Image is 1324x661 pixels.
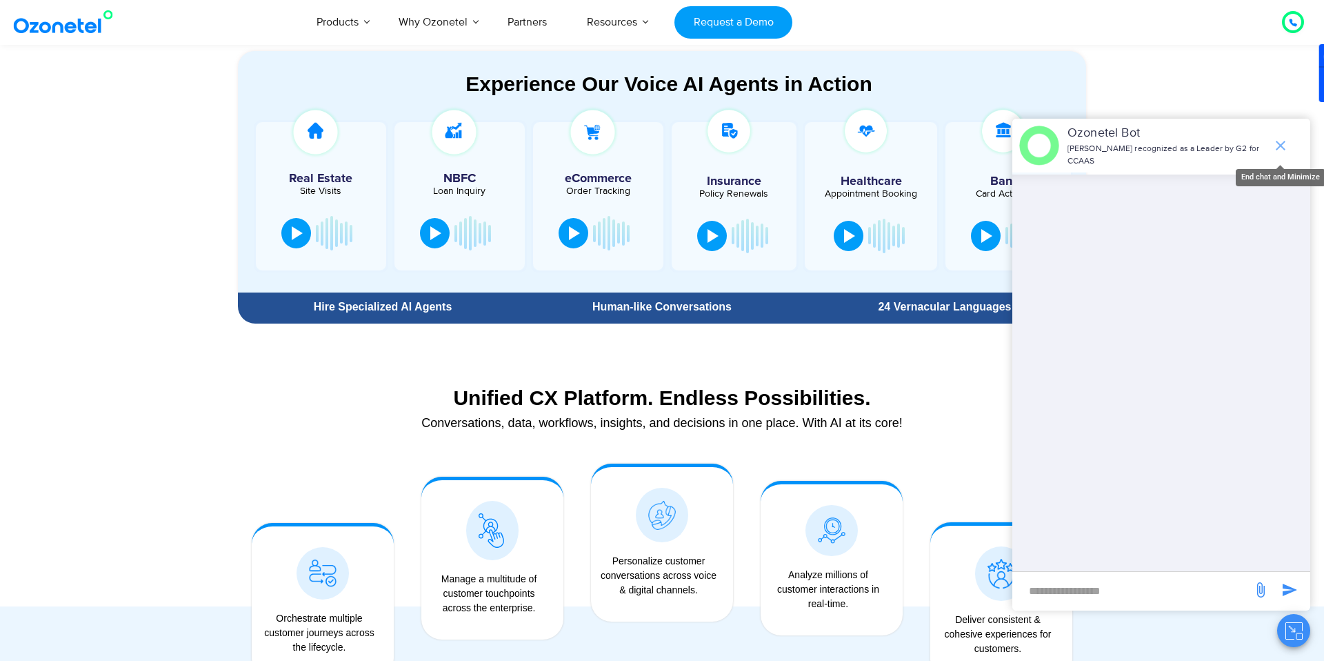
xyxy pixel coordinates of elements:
[528,302,796,313] div: Human-like Conversations
[245,417,1079,429] div: Conversations, data, workflows, insights, and decisions in one place. With AI at its core!
[1276,576,1303,604] span: send message
[1067,124,1265,143] p: Ozonetel Bot
[952,175,1064,188] h5: Banks
[952,189,1064,199] div: Card Activation
[815,175,927,188] h5: Healthcare
[263,186,379,196] div: Site Visits
[674,6,792,39] a: Request a Demo
[401,186,518,196] div: Loan Inquiry
[1019,579,1245,604] div: new-msg-input
[598,554,719,598] div: Personalize customer conversations across voice & digital channels.
[1247,576,1274,604] span: send message
[937,613,1059,656] div: Deliver consistent & cohesive experiences for customers.
[810,302,1079,313] div: 24 Vernacular Languages
[245,386,1079,410] div: Unified CX Platform. Endless Possibilities.
[252,72,1086,96] div: Experience Our Voice AI Agents in Action
[263,172,379,185] h5: Real Estate
[679,189,790,199] div: Policy Renewals
[259,611,380,655] div: Orchestrate multiple customer journeys across the lifecycle.
[679,175,790,188] h5: Insurance
[1277,614,1310,647] button: Close chat
[1067,143,1265,168] p: [PERSON_NAME] recognized as a Leader by G2 for CCAAS
[768,568,889,611] div: Analyze millions of customer interactions in real-time.
[815,189,927,199] div: Appointment Booking
[540,186,656,196] div: Order Tracking
[401,172,518,185] h5: NBFC
[245,302,521,313] div: Hire Specialized AI Agents
[1267,132,1294,159] span: end chat or minimize
[428,572,550,615] div: Manage a multitude of customer touchpoints across the enterprise.
[1019,126,1059,166] img: header
[540,172,656,185] h5: eCommerce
